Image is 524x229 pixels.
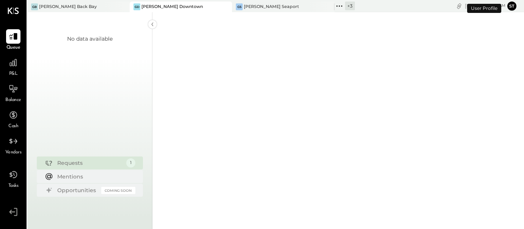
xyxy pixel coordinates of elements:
div: [PERSON_NAME] Downtown [141,4,203,10]
a: Cash [0,108,26,130]
span: Cash [8,123,18,130]
div: GS [236,3,243,10]
span: am [499,3,505,8]
button: st [507,2,516,11]
a: Tasks [0,167,26,190]
a: P&L [0,55,26,77]
div: [DATE] [465,2,505,9]
div: GD [133,3,140,10]
div: copy link [455,2,463,10]
div: No data available [67,35,113,43]
div: [PERSON_NAME] Back Bay [39,4,97,10]
span: P&L [9,71,18,77]
a: Balance [0,82,26,104]
div: Mentions [57,173,132,180]
span: 8 : 19 [483,2,498,9]
div: User Profile [467,4,501,13]
div: Coming Soon [101,187,135,194]
div: Requests [57,159,122,167]
span: Queue [6,44,20,51]
div: + 3 [345,2,355,10]
a: Queue [0,29,26,51]
span: Vendors [5,149,22,156]
div: [PERSON_NAME] Seaport [244,4,299,10]
a: Vendors [0,134,26,156]
span: Tasks [8,183,19,190]
span: Balance [5,97,21,104]
div: Opportunities [57,186,97,194]
div: 1 [126,158,135,167]
div: GB [31,3,38,10]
